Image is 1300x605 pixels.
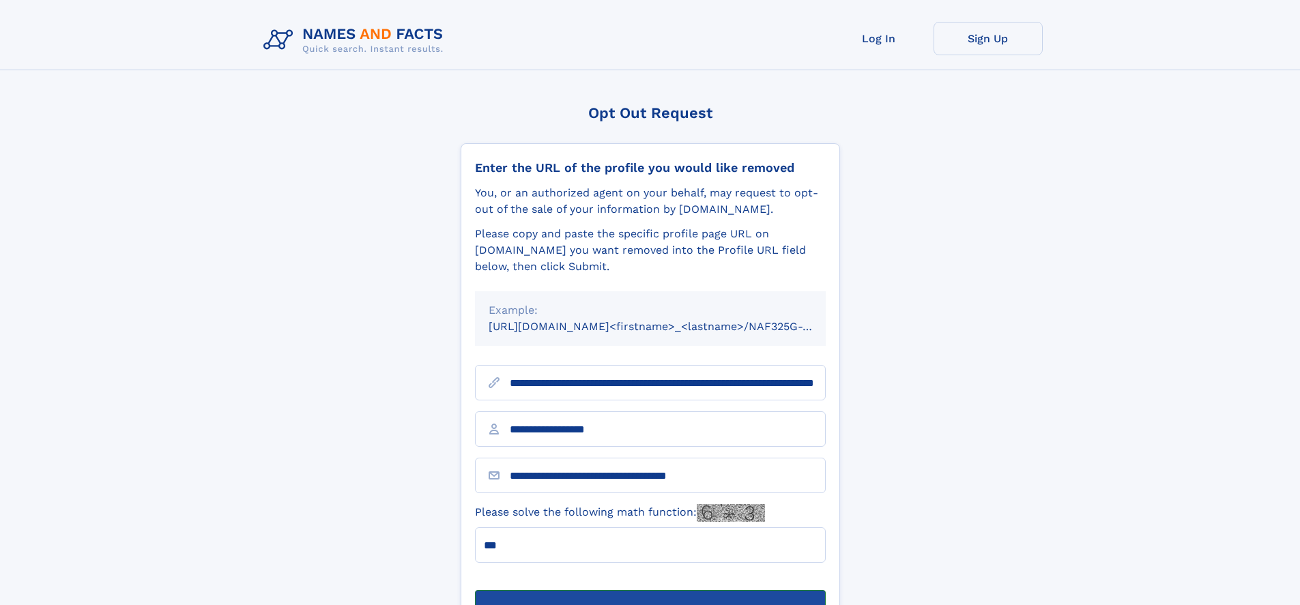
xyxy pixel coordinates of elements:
[475,185,826,218] div: You, or an authorized agent on your behalf, may request to opt-out of the sale of your informatio...
[824,22,934,55] a: Log In
[489,320,852,333] small: [URL][DOMAIN_NAME]<firstname>_<lastname>/NAF325G-xxxxxxxx
[475,226,826,275] div: Please copy and paste the specific profile page URL on [DOMAIN_NAME] you want removed into the Pr...
[461,104,840,121] div: Opt Out Request
[258,22,454,59] img: Logo Names and Facts
[934,22,1043,55] a: Sign Up
[489,302,812,319] div: Example:
[475,160,826,175] div: Enter the URL of the profile you would like removed
[475,504,765,522] label: Please solve the following math function:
